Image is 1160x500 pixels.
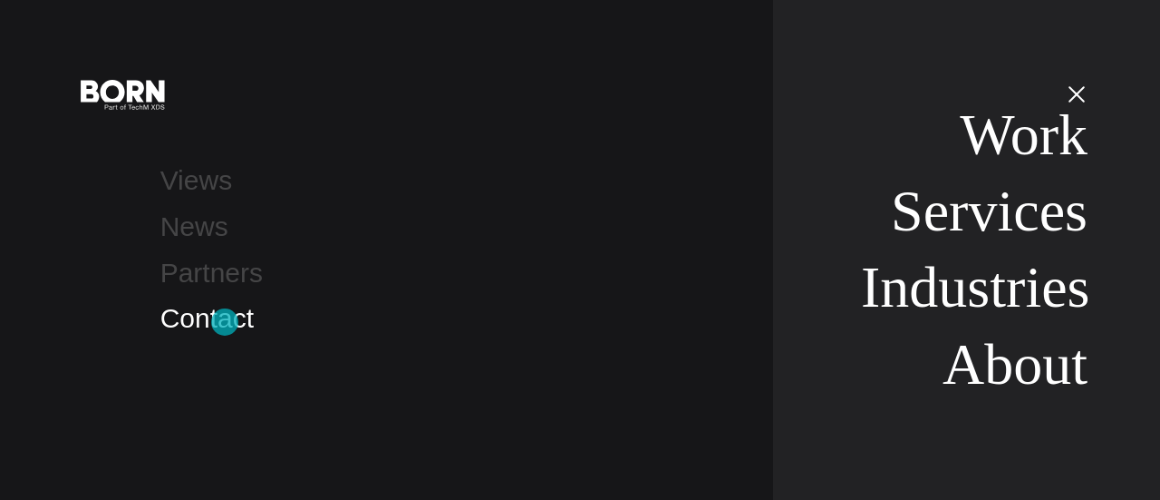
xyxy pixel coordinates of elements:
a: Contact [160,303,254,333]
a: Industries [861,255,1090,319]
a: Partners [160,258,263,288]
a: About [942,332,1087,397]
a: News [160,211,228,241]
a: Services [891,179,1087,243]
button: Open [1055,74,1098,113]
a: Work [960,103,1087,167]
a: Views [160,165,232,195]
